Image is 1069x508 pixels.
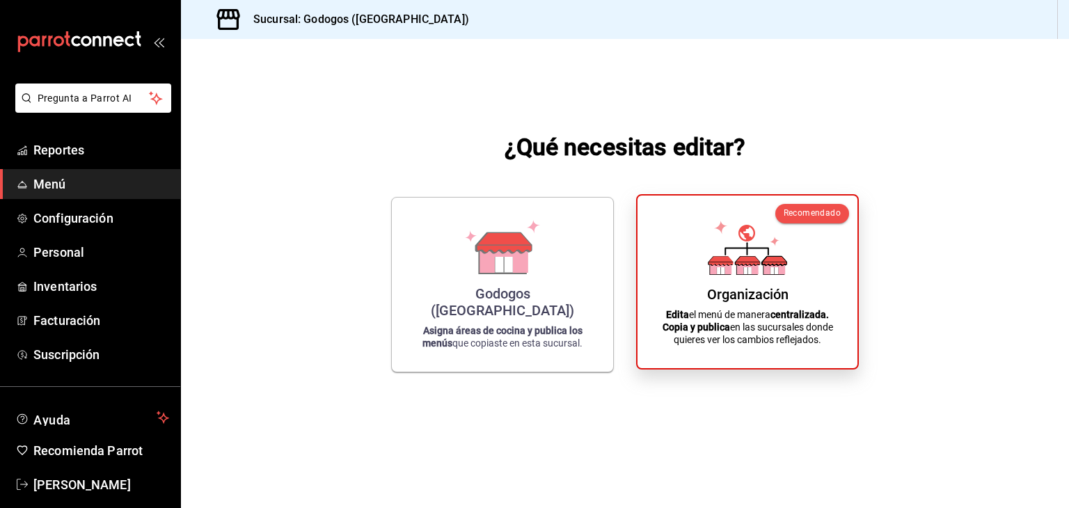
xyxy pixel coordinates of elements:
[33,345,169,364] span: Suscripción
[663,322,730,333] strong: Copia y publica
[33,175,169,193] span: Menú
[707,286,789,303] div: Organización
[33,409,151,426] span: Ayuda
[33,243,169,262] span: Personal
[770,309,829,320] strong: centralizada.
[153,36,164,47] button: open_drawer_menu
[33,277,169,296] span: Inventarios
[505,130,746,164] h1: ¿Qué necesitas editar?
[666,309,689,320] strong: Edita
[422,325,583,349] strong: Asigna áreas de cocina y publica los menús
[33,141,169,159] span: Reportes
[409,324,596,349] p: que copiaste en esta sucursal.
[10,101,171,116] a: Pregunta a Parrot AI
[38,91,150,106] span: Pregunta a Parrot AI
[33,209,169,228] span: Configuración
[409,285,596,319] div: Godogos ([GEOGRAPHIC_DATA])
[33,475,169,494] span: [PERSON_NAME]
[33,441,169,460] span: Recomienda Parrot
[15,84,171,113] button: Pregunta a Parrot AI
[33,311,169,330] span: Facturación
[242,11,469,28] h3: Sucursal: Godogos ([GEOGRAPHIC_DATA])
[654,308,841,346] p: el menú de manera en las sucursales donde quieres ver los cambios reflejados.
[784,208,841,218] span: Recomendado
